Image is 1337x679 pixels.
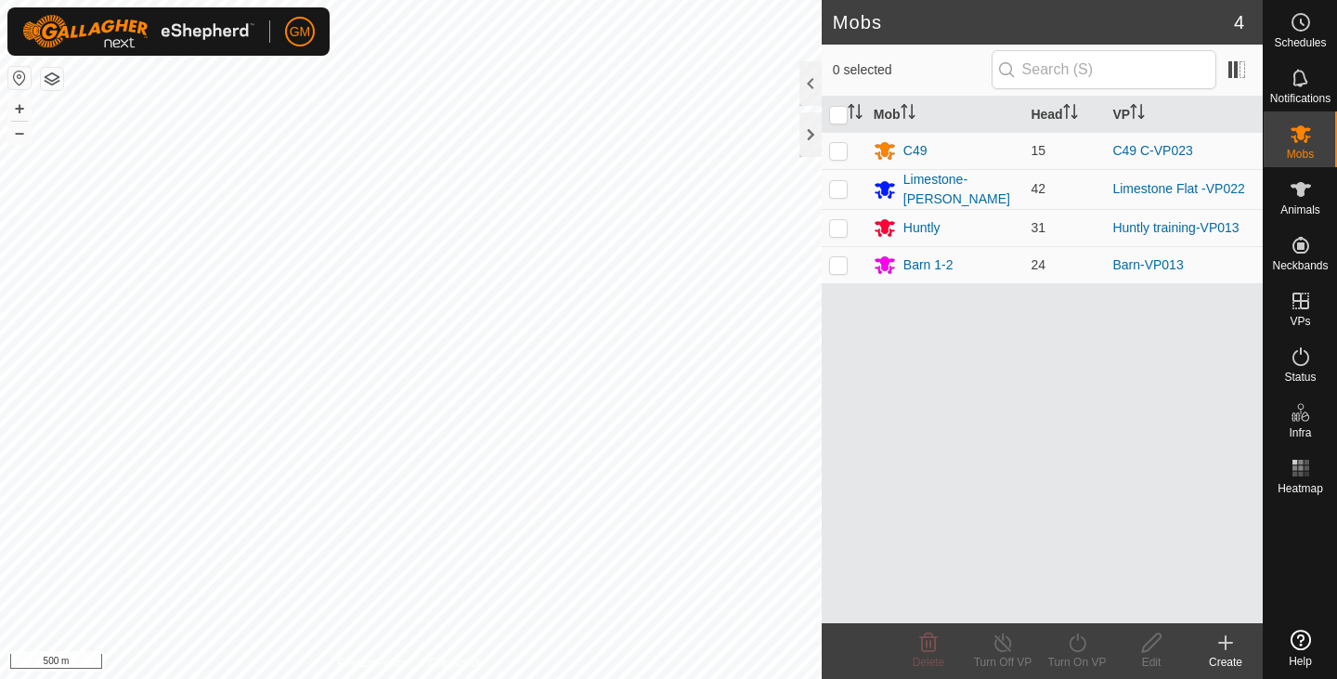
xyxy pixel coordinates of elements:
[337,655,407,672] a: Privacy Policy
[290,22,311,42] span: GM
[903,255,954,275] div: Barn 1-2
[1130,107,1145,122] p-sorticon: Activate to sort
[41,68,63,90] button: Map Layers
[8,67,31,89] button: Reset Map
[1040,654,1114,671] div: Turn On VP
[913,656,945,669] span: Delete
[903,218,941,238] div: Huntly
[8,122,31,144] button: –
[1112,257,1183,272] a: Barn-VP013
[1278,483,1323,494] span: Heatmap
[1284,372,1316,383] span: Status
[903,141,928,161] div: C49
[1023,97,1105,133] th: Head
[1031,181,1045,196] span: 42
[1274,37,1326,48] span: Schedules
[1031,220,1045,235] span: 31
[1290,316,1310,327] span: VPs
[1114,654,1188,671] div: Edit
[429,655,484,672] a: Contact Us
[1280,204,1320,215] span: Animals
[1270,93,1331,104] span: Notifications
[1112,220,1239,235] a: Huntly training-VP013
[833,60,992,80] span: 0 selected
[8,98,31,120] button: +
[1063,107,1078,122] p-sorticon: Activate to sort
[903,170,1017,209] div: Limestone-[PERSON_NAME]
[992,50,1216,89] input: Search (S)
[1031,257,1045,272] span: 24
[22,15,254,48] img: Gallagher Logo
[1031,143,1045,158] span: 15
[1112,181,1244,196] a: Limestone Flat -VP022
[1234,8,1244,36] span: 4
[1287,149,1314,160] span: Mobs
[1272,260,1328,271] span: Neckbands
[901,107,915,122] p-sorticon: Activate to sort
[966,654,1040,671] div: Turn Off VP
[833,11,1234,33] h2: Mobs
[1264,622,1337,674] a: Help
[1289,427,1311,438] span: Infra
[1289,656,1312,667] span: Help
[1188,654,1263,671] div: Create
[1112,143,1192,158] a: C49 C-VP023
[848,107,863,122] p-sorticon: Activate to sort
[1105,97,1263,133] th: VP
[866,97,1024,133] th: Mob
